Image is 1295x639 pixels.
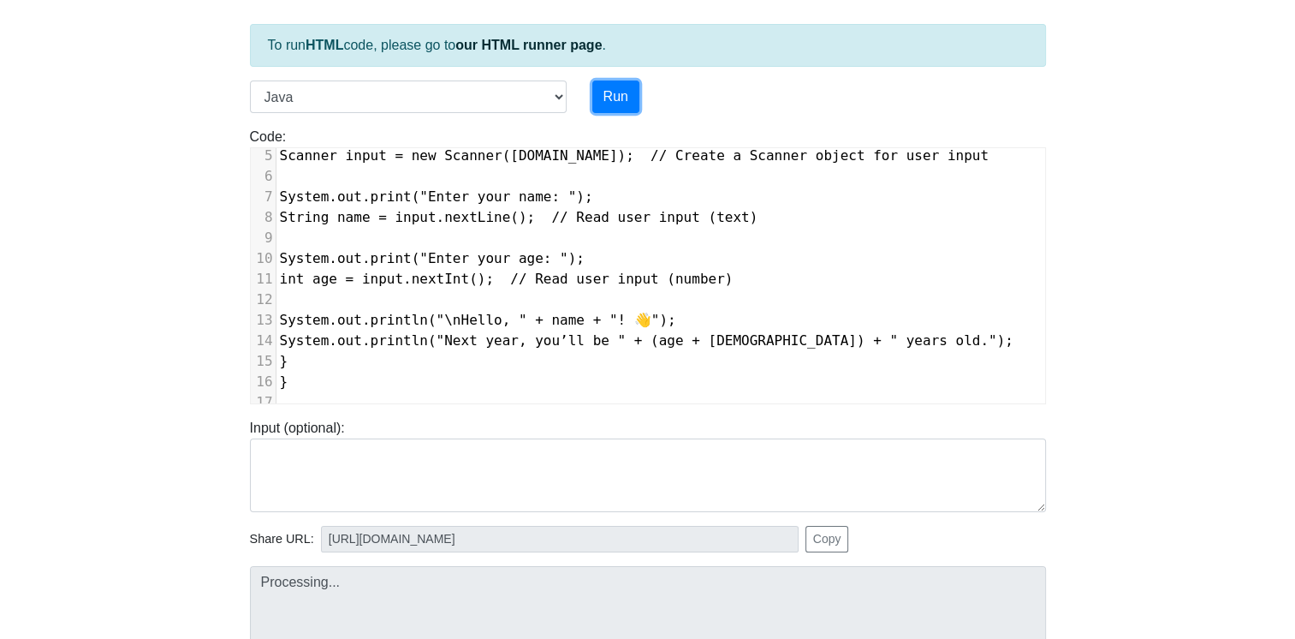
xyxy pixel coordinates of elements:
[237,418,1059,512] div: Input (optional):
[280,250,585,266] span: System.out.print("Enter your age: ");
[251,166,276,187] div: 6
[251,372,276,392] div: 16
[592,81,639,113] button: Run
[251,351,276,372] div: 15
[280,188,593,205] span: System.out.print("Enter your name: ");
[280,271,734,287] span: int age = input.nextInt(); // Read user input (number)
[306,38,343,52] strong: HTML
[251,392,276,413] div: 17
[237,127,1059,404] div: Code:
[251,290,276,310] div: 12
[321,526,799,552] input: No share available yet
[251,269,276,290] div: 11
[280,353,288,369] span: }
[251,146,276,166] div: 5
[251,207,276,228] div: 8
[280,373,288,390] span: }
[251,187,276,207] div: 7
[251,248,276,269] div: 10
[280,147,989,164] span: Scanner input = new Scanner([DOMAIN_NAME]); // Create a Scanner object for user input
[251,228,276,248] div: 9
[251,310,276,331] div: 13
[455,38,602,52] a: our HTML runner page
[805,526,849,552] button: Copy
[280,209,758,225] span: String name = input.nextLine(); // Read user input (text)
[250,24,1046,67] div: To run code, please go to .
[280,312,676,328] span: System.out.println("\nHello, " + name + "! 👋");
[250,530,314,549] span: Share URL:
[280,332,1013,349] span: System.out.println("Next year, you’ll be " + (age + [DEMOGRAPHIC_DATA]) + " years old.");
[251,331,276,351] div: 14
